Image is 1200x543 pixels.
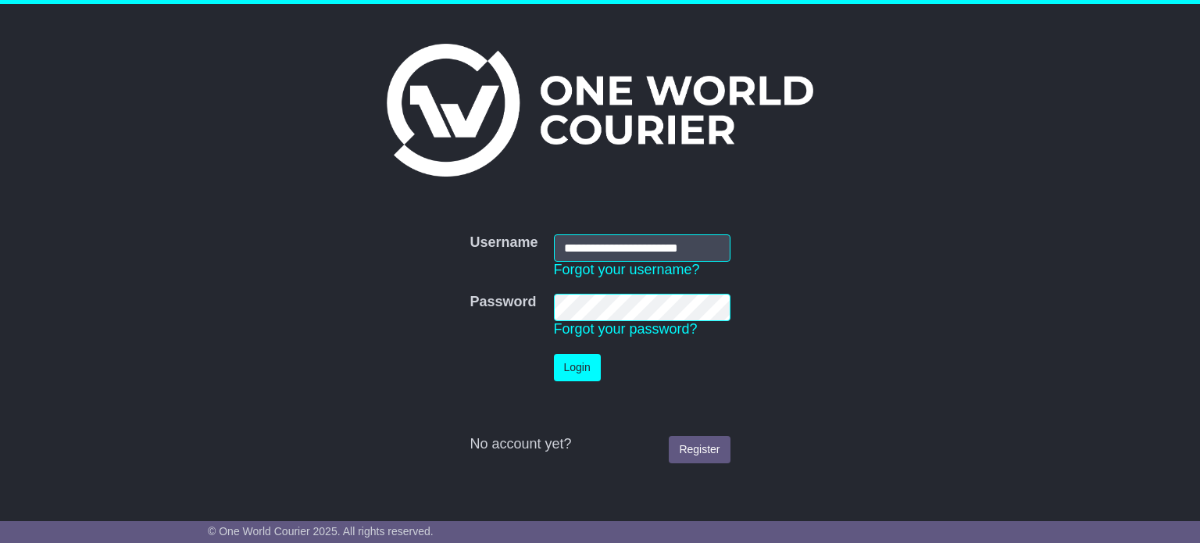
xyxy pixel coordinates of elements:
[208,525,434,538] span: © One World Courier 2025. All rights reserved.
[554,321,698,337] a: Forgot your password?
[387,44,813,177] img: One World
[554,262,700,277] a: Forgot your username?
[470,294,536,311] label: Password
[669,436,730,463] a: Register
[470,234,537,252] label: Username
[470,436,730,453] div: No account yet?
[554,354,601,381] button: Login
